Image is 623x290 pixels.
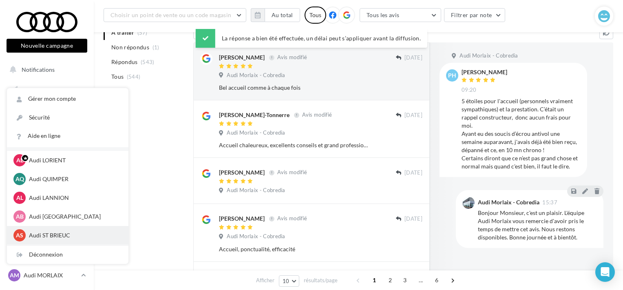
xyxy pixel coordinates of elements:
a: Visibilité en ligne [5,123,89,140]
div: Tous [305,7,326,24]
span: Avis modifié [302,112,332,118]
span: 2 [384,274,397,287]
button: Notifications [5,61,86,78]
div: Déconnexion [7,246,128,264]
span: AM [10,271,19,279]
p: Audi QUIMPER [29,175,119,183]
span: (1) [152,44,159,51]
span: Opérations [21,86,50,93]
button: Tous les avis [360,8,441,22]
span: Tous les avis [367,11,400,18]
button: Filtrer par note [444,8,506,22]
span: (544) [127,73,141,80]
div: Open Intercom Messenger [595,262,615,282]
span: AL [16,194,23,202]
span: Afficher [256,277,274,284]
span: 6 [430,274,443,287]
span: 10 [283,278,289,284]
span: 1 [368,274,381,287]
button: 10 [279,275,300,287]
div: [PERSON_NAME] [219,168,265,177]
a: PLV et print personnalisable [5,184,89,208]
div: Accueil chaleureux, excellents conseils et grand professionnalisme. Une équipe avec laquelle on s... [219,141,369,149]
span: AB [16,213,24,221]
span: Audi Morlaix - Cobredia [460,52,518,60]
span: Répondus [111,58,138,66]
div: La réponse a bien été effectuée, un délai peut s’appliquer avant la diffusion. [196,29,427,48]
a: Sécurité [7,108,128,127]
span: Avis modifié [277,169,307,176]
span: [DATE] [404,215,422,223]
span: [DATE] [404,112,422,119]
a: Gérer mon compte [7,90,128,108]
span: [DATE] [404,54,422,62]
span: Audi Morlaix - Cobredia [227,72,285,79]
span: 3 [398,274,411,287]
span: AL [16,156,23,164]
button: Choisir un point de vente ou un code magasin [104,8,246,22]
span: Avis modifié [277,54,307,61]
div: [PERSON_NAME] [219,215,265,223]
div: [PERSON_NAME] [462,69,507,75]
div: [PERSON_NAME]-Tonnerre [219,111,289,119]
button: Au total [265,8,300,22]
p: Audi LANNION [29,194,119,202]
a: Campagnes [5,143,89,160]
a: Médiathèque [5,163,89,180]
button: Au total [251,8,300,22]
span: Audi Morlaix - Cobredia [227,129,285,137]
div: Bel accueil comme à chaque fois [219,84,369,92]
div: [PERSON_NAME] [219,53,265,62]
span: Audi Morlaix - Cobredia [227,187,285,194]
span: (543) [141,59,155,65]
span: AS [16,231,23,239]
a: Opérations [5,82,89,99]
div: Bonjour Monsieur, c'est un plaisir. L'équipe Audi Morlaix vous remercie d'avoir pris le temps de ... [478,209,597,241]
span: Choisir un point de vente ou un code magasin [110,11,231,18]
button: Nouvelle campagne [7,39,87,53]
span: AQ [15,175,24,183]
div: 5 étoiles pour l'accueil (personnels vraiment sympathiques) et la prestation. C’était un rappel c... [462,97,581,170]
span: [DATE] [404,169,422,177]
span: Avis modifié [277,215,307,222]
a: AM Audi MORLAIX [7,268,87,283]
p: Audi MORLAIX [24,271,78,279]
span: PH [448,71,456,80]
span: Notifications [22,66,55,73]
p: Audi [GEOGRAPHIC_DATA] [29,213,119,221]
span: Non répondus [111,43,149,51]
div: Audi Morlaix - Cobredia [478,199,539,205]
span: ... [414,274,427,287]
a: Boîte de réception56 [5,102,89,119]
div: Accueil, ponctualité, efficacité [219,245,369,253]
span: Tous [111,73,124,81]
span: 15:37 [542,200,557,205]
a: Aide en ligne [7,127,128,145]
span: 09:20 [462,86,477,94]
span: Audi Morlaix - Cobredia [227,233,285,240]
p: Audi ST BRIEUC [29,231,119,239]
span: résultats/page [304,277,338,284]
p: Audi LORIENT [29,156,119,164]
button: Tous les avis [193,25,275,39]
